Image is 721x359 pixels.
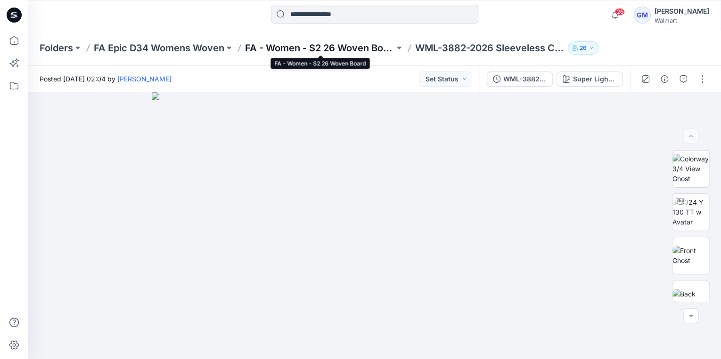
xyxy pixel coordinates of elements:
[672,154,709,183] img: Colorway 3/4 View Ghost
[580,43,587,53] p: 26
[245,41,394,55] a: FA - Women - S2 26 Woven Board
[40,41,73,55] a: Folders
[655,6,709,17] div: [PERSON_NAME]
[557,72,623,87] button: Super Light Wash_updated_
[568,41,598,55] button: 26
[573,74,616,84] div: Super Light Wash_updated_
[657,72,672,87] button: Details
[614,8,625,16] span: 26
[655,17,709,24] div: Walmart
[415,41,565,55] p: WML-3882-2026 Sleeveless Crop Top
[40,74,172,84] span: Posted [DATE] 02:04 by
[94,41,224,55] a: FA Epic D34 Womens Woven
[487,72,553,87] button: WML-3882-2026_Rev1_Sleeveless Crop Top_Full Colorway
[117,75,172,83] a: [PERSON_NAME]
[634,7,651,24] div: GM
[672,289,709,309] img: Back Ghost
[672,197,709,227] img: 2024 Y 130 TT w Avatar
[503,74,547,84] div: WML-3882-2026_Rev1_Sleeveless Crop Top_Full Colorway
[152,92,597,359] img: eyJhbGciOiJIUzI1NiIsImtpZCI6IjAiLCJzbHQiOiJzZXMiLCJ0eXAiOiJKV1QifQ.eyJkYXRhIjp7InR5cGUiOiJzdG9yYW...
[672,246,709,265] img: Front Ghost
